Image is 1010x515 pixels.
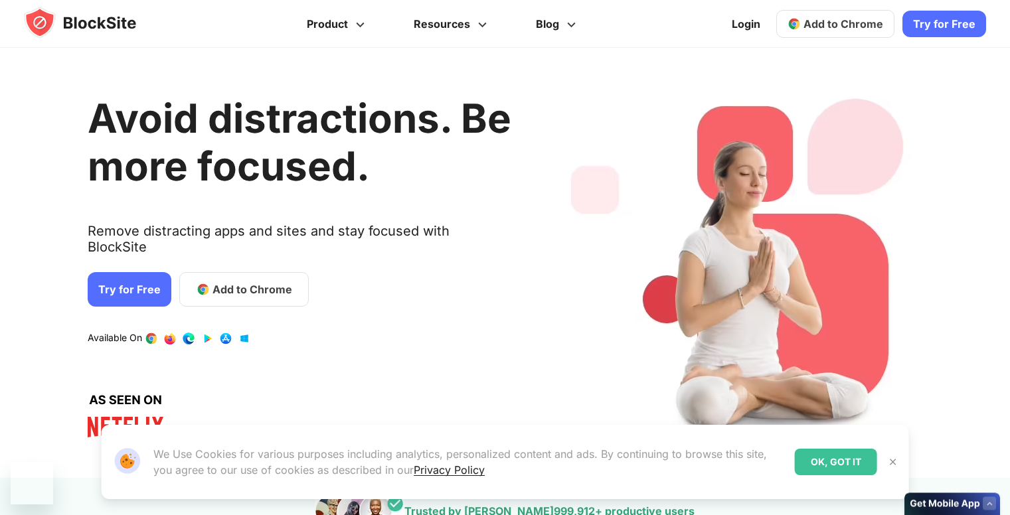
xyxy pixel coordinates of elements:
a: Privacy Policy [414,463,485,477]
img: Close [888,457,898,467]
img: blocksite-icon.5d769676.svg [24,7,162,38]
p: We Use Cookies for various purposes including analytics, personalized content and ads. By continu... [153,446,784,478]
text: Available On [88,332,142,345]
h1: Avoid distractions. Be more focused. [88,94,511,190]
a: Add to Chrome [179,272,309,307]
a: Try for Free [902,11,986,37]
a: Add to Chrome [776,10,894,38]
text: Remove distracting apps and sites and stay focused with BlockSite [88,223,511,265]
iframe: Button to launch messaging window [11,462,53,504]
div: OK, GOT IT [795,449,877,475]
button: Close [884,453,902,471]
a: Login [724,8,768,40]
span: Add to Chrome [212,281,292,297]
img: chrome-icon.svg [788,17,801,31]
span: Add to Chrome [803,17,883,31]
a: Try for Free [88,272,171,307]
